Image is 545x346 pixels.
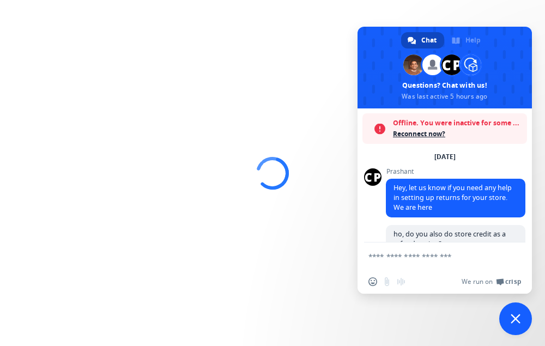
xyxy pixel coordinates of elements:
div: Close chat [499,302,532,335]
a: We run onCrisp [462,277,521,286]
span: We run on [462,277,493,286]
span: Chat [421,32,437,48]
div: [DATE] [434,154,456,160]
span: Reconnect now? [393,129,522,139]
textarea: Compose your message... [368,252,497,262]
span: Offline. You were inactive for some time. [393,118,522,129]
span: ho, do you also do store credit as a refund option? [393,229,506,248]
span: Crisp [505,277,521,286]
div: Chat [401,32,444,48]
span: Insert an emoji [368,277,377,286]
span: Hey, let us know if you need any help in setting up returns for your store. We are here [393,183,512,212]
span: Prashant [386,168,525,175]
